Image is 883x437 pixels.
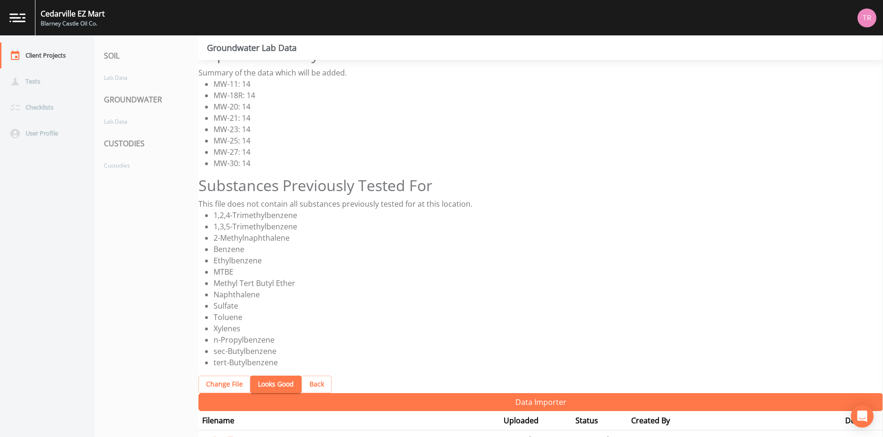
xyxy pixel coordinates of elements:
[214,311,883,323] li: Toluene
[94,113,189,130] a: Lab Data
[41,19,105,28] div: Blarney Castle Oil Co.
[198,411,500,430] th: Filename
[214,334,883,345] li: n-Propylbenzene
[214,323,883,334] li: Xylenes
[214,146,883,158] li: MW-27: 14
[214,210,883,221] li: 1,2,4-Trimethylbenzene
[214,300,883,311] li: Sulfate
[301,376,332,393] button: Back
[94,130,198,157] div: CUSTODIES
[214,112,883,124] li: MW-21: 14
[572,411,627,430] th: Status
[94,42,198,69] div: SOIL
[214,90,883,101] li: MW-18R: 14
[214,135,883,146] li: MW-25: 14
[500,411,572,430] th: Uploaded
[198,198,883,210] div: This file does not contain all substances previously tested for at this location.
[214,357,883,368] li: tert-Butylbenzene
[41,8,105,19] div: Cedarville EZ Mart
[214,345,883,357] li: sec-Butylbenzene
[214,124,883,135] li: MW-23: 14
[94,86,198,113] div: GROUNDWATER
[214,277,883,289] li: Methyl Tert Butyl Ether
[214,232,883,244] li: 2-Methylnaphthalene
[627,411,841,430] th: Created By
[214,101,883,112] li: MW-20: 14
[250,376,301,393] button: Looks Good
[214,289,883,300] li: Naphthalene
[94,69,189,86] a: Lab Data
[198,376,250,393] button: Change File
[94,157,189,174] a: Custodies
[207,44,297,51] div: Groundwater Lab Data
[214,255,883,266] li: Ethylbenzene
[198,393,883,411] button: Data Importer
[198,176,883,194] h2: Substances Previously Tested For
[214,158,883,169] li: MW-30: 14
[198,67,883,78] div: Summary of the data which will be added.
[198,45,883,63] h2: Import Summary
[851,405,874,428] div: Open Intercom Messenger
[857,8,876,27] img: 939099765a07141c2f55256aeaad4ea5
[9,13,26,22] img: logo
[841,411,883,430] th: Delete
[214,78,883,90] li: MW-11: 14
[214,266,883,277] li: MTBE
[214,221,883,232] li: 1,3,5-Trimethylbenzene
[214,244,883,255] li: Benzene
